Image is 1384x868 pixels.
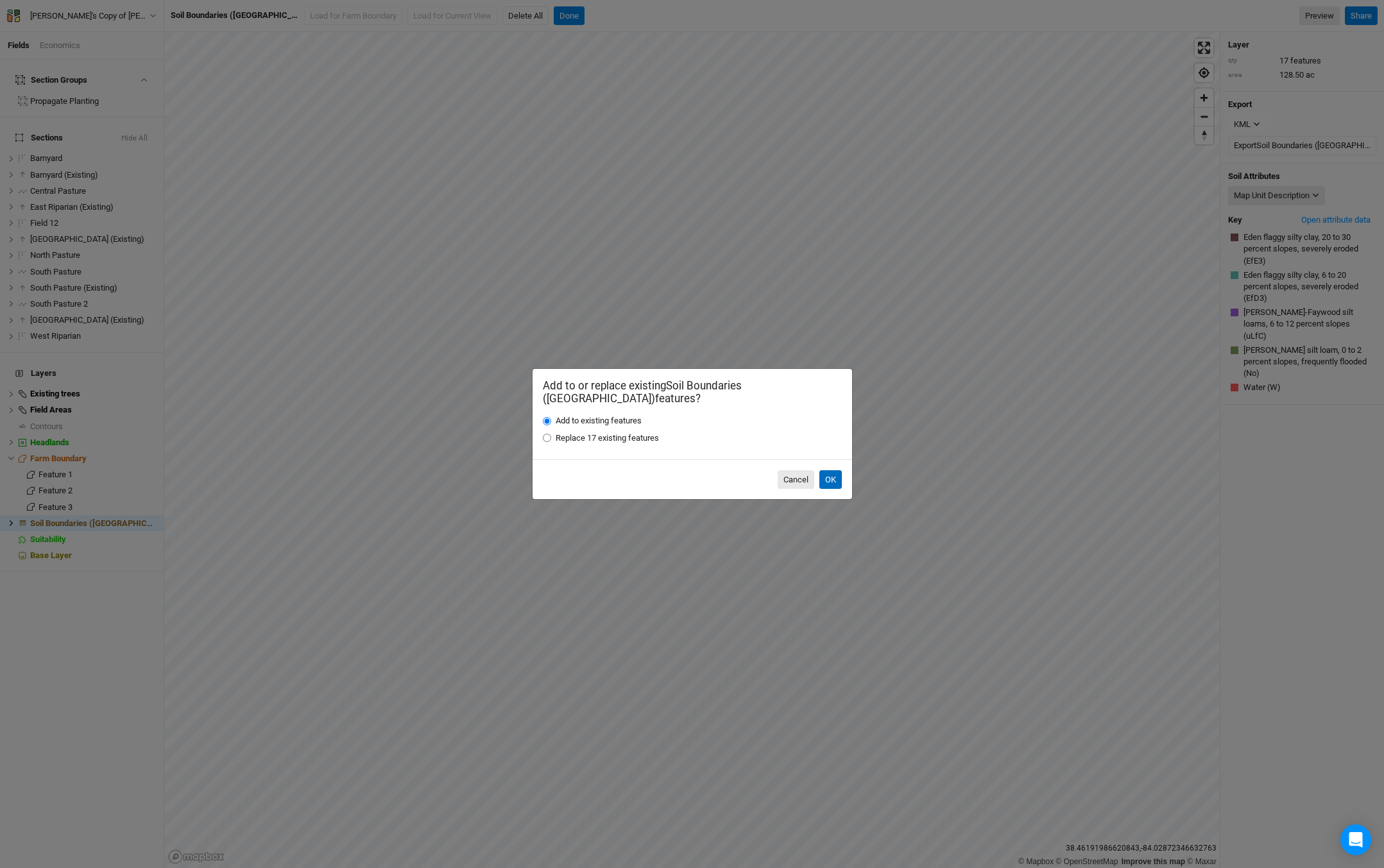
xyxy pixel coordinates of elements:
button: Cancel [778,470,814,489]
label: Add to existing features [556,415,642,427]
button: OK [819,470,842,489]
h2: Add to or replace existing Soil Boundaries ([GEOGRAPHIC_DATA]) features? [543,379,842,405]
label: Replace 17 existing features [556,432,659,444]
div: Open Intercom Messenger [1340,824,1371,855]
